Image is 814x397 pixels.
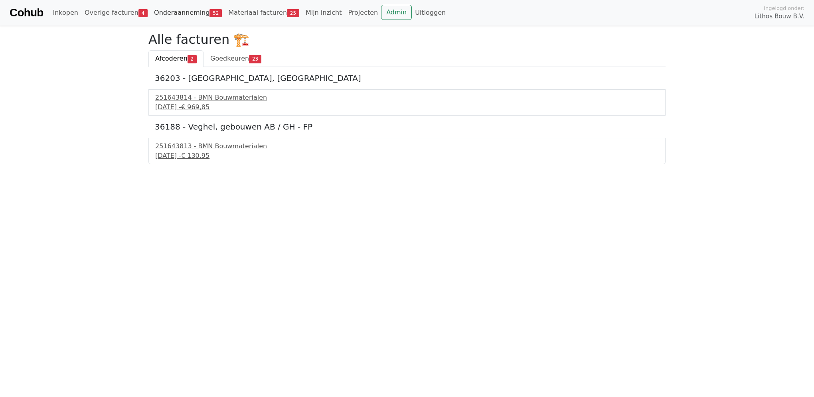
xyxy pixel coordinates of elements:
[155,55,188,62] span: Afcoderen
[155,73,659,83] h5: 36203 - [GEOGRAPHIC_DATA], [GEOGRAPHIC_DATA]
[155,142,659,151] div: 251643813 - BMN Bouwmaterialen
[155,142,659,161] a: 251643813 - BMN Bouwmaterialen[DATE] -€ 130,95
[764,4,804,12] span: Ingelogd onder:
[302,5,345,21] a: Mijn inzicht
[188,55,197,63] span: 2
[155,102,659,112] div: [DATE] -
[381,5,412,20] a: Admin
[287,9,299,17] span: 25
[249,55,261,63] span: 23
[155,93,659,112] a: 251643814 - BMN Bouwmaterialen[DATE] -€ 969,85
[225,5,302,21] a: Materiaal facturen25
[81,5,151,21] a: Overige facturen4
[181,103,209,111] span: € 969,85
[148,50,203,67] a: Afcoderen2
[181,152,209,159] span: € 130,95
[148,32,666,47] h2: Alle facturen 🏗️
[209,9,222,17] span: 52
[151,5,225,21] a: Onderaanneming52
[49,5,81,21] a: Inkopen
[10,3,43,22] a: Cohub
[203,50,268,67] a: Goedkeuren23
[412,5,449,21] a: Uitloggen
[755,12,804,21] span: Lithos Bouw B.V.
[210,55,249,62] span: Goedkeuren
[155,93,659,102] div: 251643814 - BMN Bouwmaterialen
[138,9,148,17] span: 4
[155,122,659,132] h5: 36188 - Veghel, gebouwen AB / GH - FP
[155,151,659,161] div: [DATE] -
[345,5,381,21] a: Projecten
